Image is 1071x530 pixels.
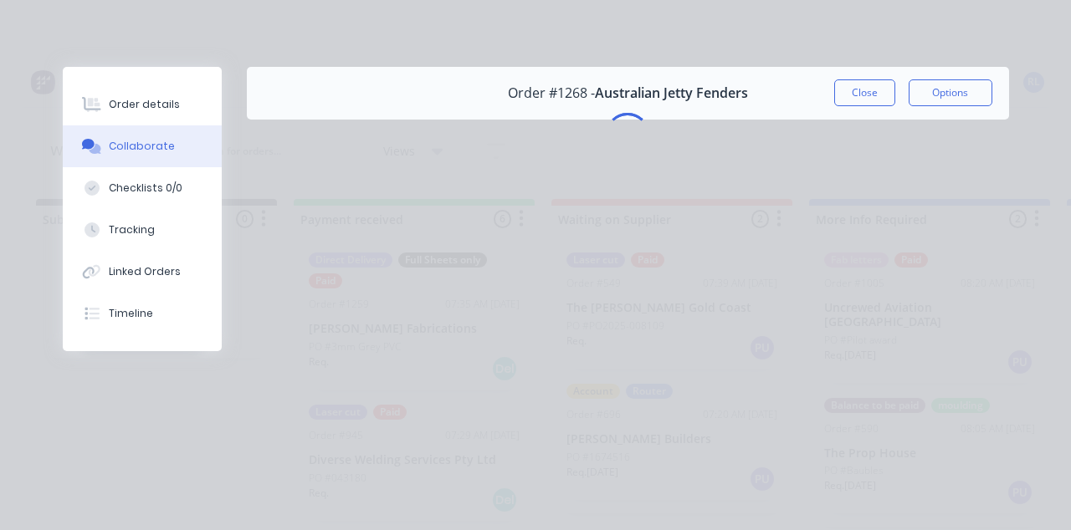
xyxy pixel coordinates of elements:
div: Order details [109,97,180,112]
div: Checklists 0/0 [109,181,182,196]
button: Close [834,79,895,106]
iframe: Intercom live chat [1014,473,1054,513]
div: Collaborate [109,139,175,154]
button: Linked Orders [63,251,222,293]
span: Australian Jetty Fenders [595,85,748,101]
button: Options [909,79,992,106]
div: Tracking [109,222,155,237]
button: Timeline [63,293,222,334]
button: Order details [63,84,222,125]
button: Tracking [63,209,222,251]
span: Order #1268 - [508,85,595,101]
button: Collaborate [63,125,222,167]
button: Checklists 0/0 [63,167,222,209]
div: Linked Orders [109,264,181,279]
div: Timeline [109,306,153,321]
